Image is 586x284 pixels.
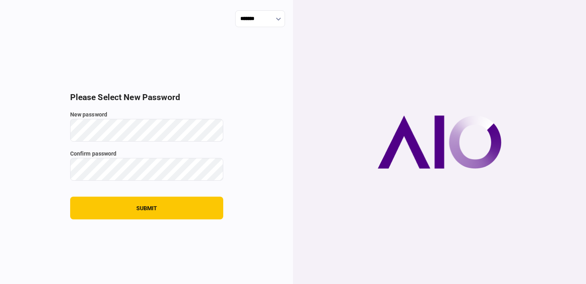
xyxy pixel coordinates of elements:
h2: Please Select New Password [70,93,223,103]
label: New password [70,110,223,119]
button: submit [70,197,223,219]
input: New password [70,119,223,142]
label: Confirm password [70,150,223,158]
input: show language options [235,10,285,27]
input: Confirm password [70,158,223,181]
img: AIO company logo [378,115,501,169]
